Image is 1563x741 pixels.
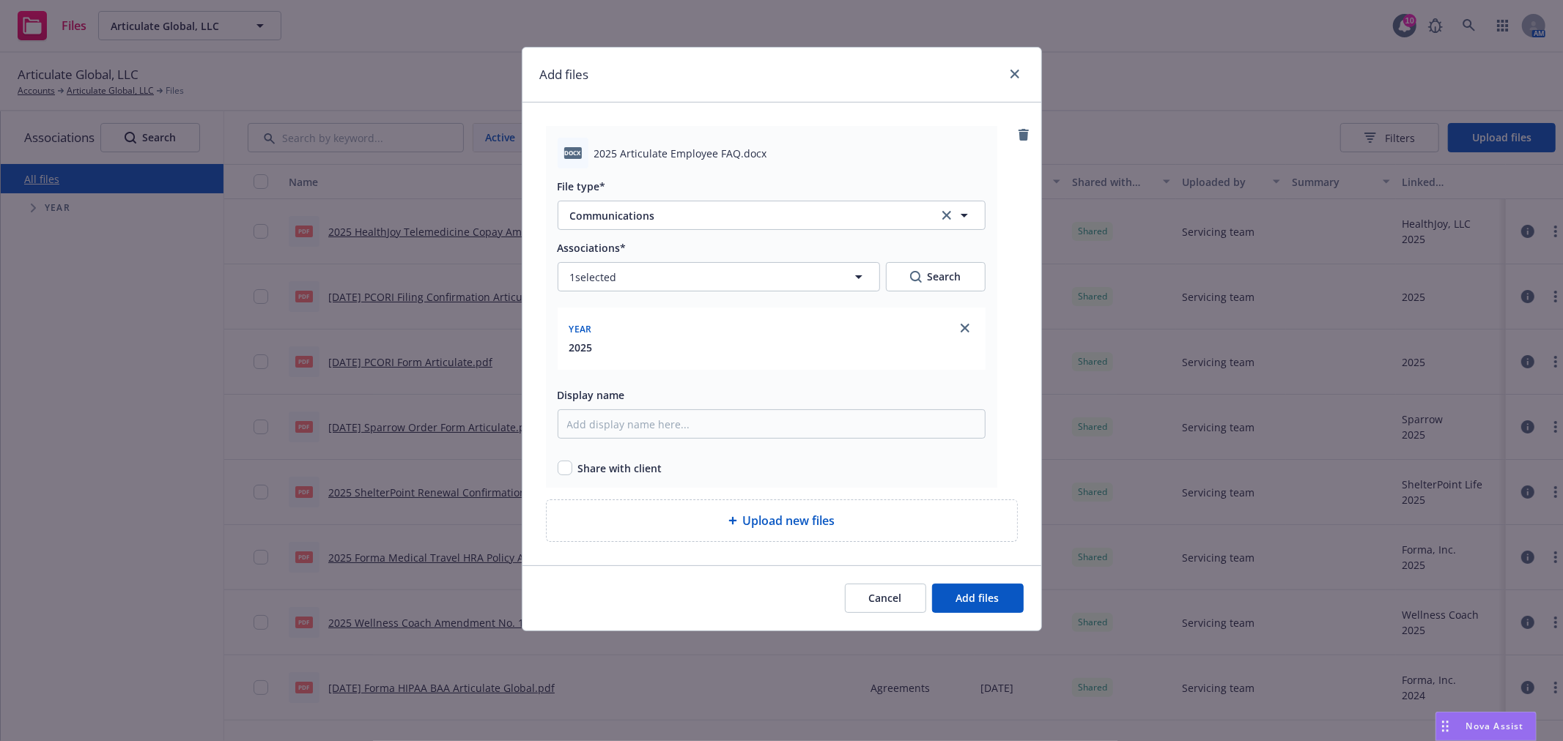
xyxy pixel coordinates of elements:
[569,323,592,335] span: Year
[558,179,606,193] span: File type*
[845,584,926,613] button: Cancel
[558,201,986,230] button: Communicationsclear selection
[558,262,880,291] button: 1selected
[1006,65,1024,83] a: close
[869,591,902,605] span: Cancel
[886,262,986,291] button: SearchSearch
[558,409,986,439] input: Add display name here...
[569,340,593,355] button: 2025
[1436,712,1455,740] div: Drag to move
[578,461,662,476] span: Share with client
[546,499,1018,542] div: Upload new files
[558,241,627,255] span: Associations*
[938,206,956,224] a: clear selection
[956,319,974,337] a: close
[558,388,625,402] span: Display name
[540,65,589,84] h1: Add files
[1435,712,1537,741] button: Nova Assist
[910,263,961,291] div: Search
[594,146,767,161] span: 2025 Articulate Employee FAQ.docx
[1015,126,1032,144] a: remove
[1466,720,1524,732] span: Nova Assist
[932,584,1024,613] button: Add files
[910,271,922,283] svg: Search
[564,147,582,158] span: docx
[743,512,835,529] span: Upload new files
[570,269,617,285] span: 1 selected
[570,208,917,223] span: Communications
[956,591,999,605] span: Add files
